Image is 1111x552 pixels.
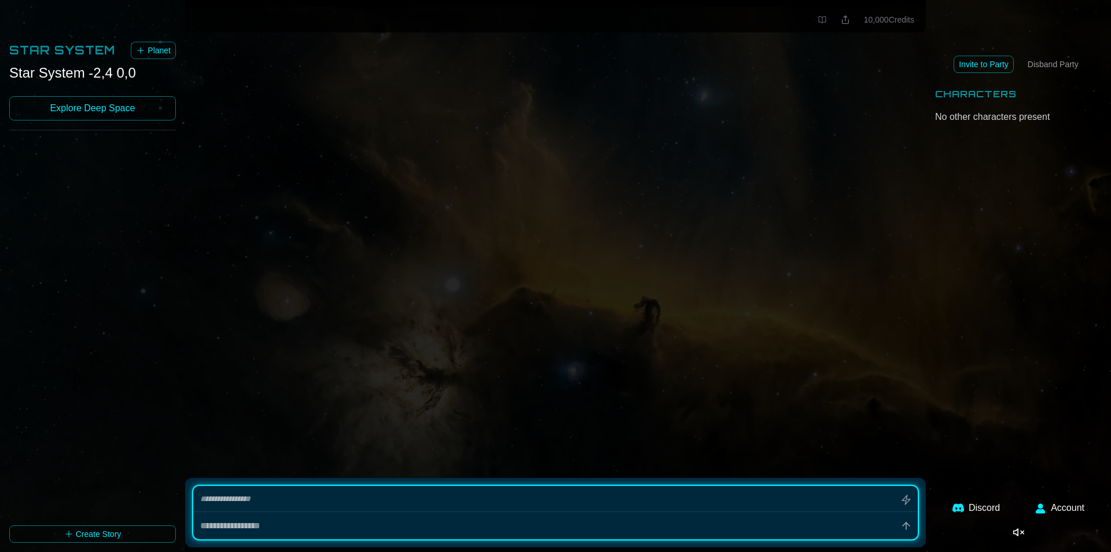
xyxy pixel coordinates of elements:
[935,110,1102,124] div: No other characters present
[952,502,964,514] img: Discord
[898,492,914,508] button: Generate missing story elements
[1035,502,1046,514] img: User
[864,15,914,24] span: 10,000 Credits
[9,42,115,59] h2: Star System
[1023,56,1083,72] button: Disband Party
[1003,522,1033,543] button: Enable music
[9,525,176,543] button: Create Story
[9,96,176,120] a: Explore Deep Space
[946,494,1007,522] a: Discord
[935,87,1017,101] h2: Characters
[954,56,1014,73] button: Invite to Party
[131,42,176,59] button: Planet
[1028,494,1091,522] button: Account
[859,12,919,28] button: 10,000Credits
[9,64,176,82] div: Star System -2,4 0,0
[836,13,855,27] button: Share this location
[813,13,832,27] a: View your book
